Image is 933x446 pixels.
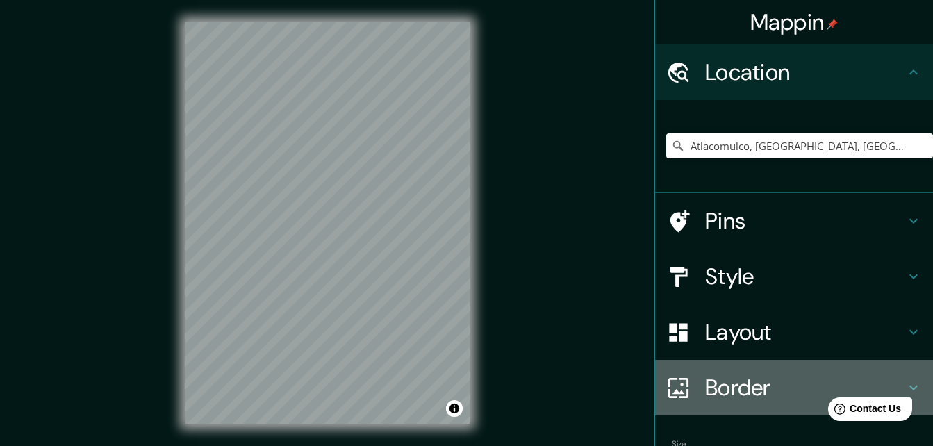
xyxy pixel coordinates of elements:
[655,44,933,100] div: Location
[655,304,933,360] div: Layout
[750,8,839,36] h4: Mappin
[705,374,905,402] h4: Border
[705,58,905,86] h4: Location
[655,360,933,415] div: Border
[705,263,905,290] h4: Style
[705,207,905,235] h4: Pins
[446,400,463,417] button: Toggle attribution
[655,193,933,249] div: Pins
[655,249,933,304] div: Style
[809,392,918,431] iframe: Help widget launcher
[666,133,933,158] input: Pick your city or area
[185,22,470,424] canvas: Map
[705,318,905,346] h4: Layout
[827,19,838,30] img: pin-icon.png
